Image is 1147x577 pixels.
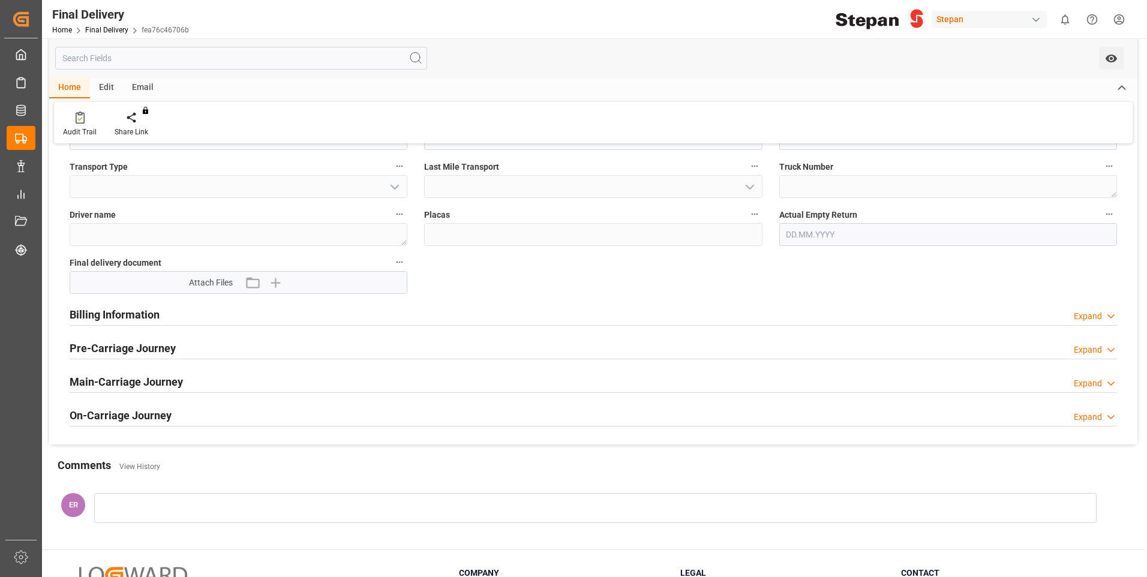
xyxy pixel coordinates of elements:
button: Driver name [392,206,407,222]
a: View History [119,462,160,471]
button: Last Mile Transport [747,158,762,174]
button: Help Center [1079,6,1106,33]
div: Expand [1074,310,1102,323]
button: Stepan [932,8,1052,31]
div: Edit [90,78,123,98]
button: open menu [740,178,758,196]
div: Expand [1074,377,1102,390]
div: Final Delivery [52,5,189,23]
span: Final delivery document [70,257,161,269]
span: Attach Files [189,277,233,289]
span: Placas [424,209,450,221]
h2: Pre-Carriage Journey [70,340,176,356]
div: Audit Trail [63,127,97,137]
input: DD.MM.YYYY [779,223,1117,246]
h2: Comments [58,457,111,473]
div: Email [123,78,163,98]
div: Home [49,78,90,98]
h2: Main-Carriage Journey [70,374,183,390]
button: show 0 new notifications [1052,6,1079,33]
span: Truck Number [779,161,833,173]
h2: On-Carriage Journey [70,407,172,423]
button: Actual Empty Return [1101,206,1117,222]
h2: Billing Information [70,306,160,323]
a: Final Delivery [85,26,128,34]
button: Placas [747,206,762,222]
span: Transport Type [70,161,128,173]
div: Expand [1074,411,1102,423]
img: Stepan_Company_logo.svg.png_1713531530.png [836,9,923,30]
span: Actual Empty Return [779,209,857,221]
div: Stepan [932,11,1047,28]
button: open menu [1099,47,1124,70]
button: Final delivery document [392,254,407,270]
a: Home [52,26,72,34]
button: open menu [385,178,403,196]
span: Driver name [70,209,116,221]
button: Truck Number [1101,158,1117,174]
span: ER [69,500,78,509]
span: Last Mile Transport [424,161,499,173]
div: Expand [1074,344,1102,356]
input: Search Fields [55,47,427,70]
button: Transport Type [392,158,407,174]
